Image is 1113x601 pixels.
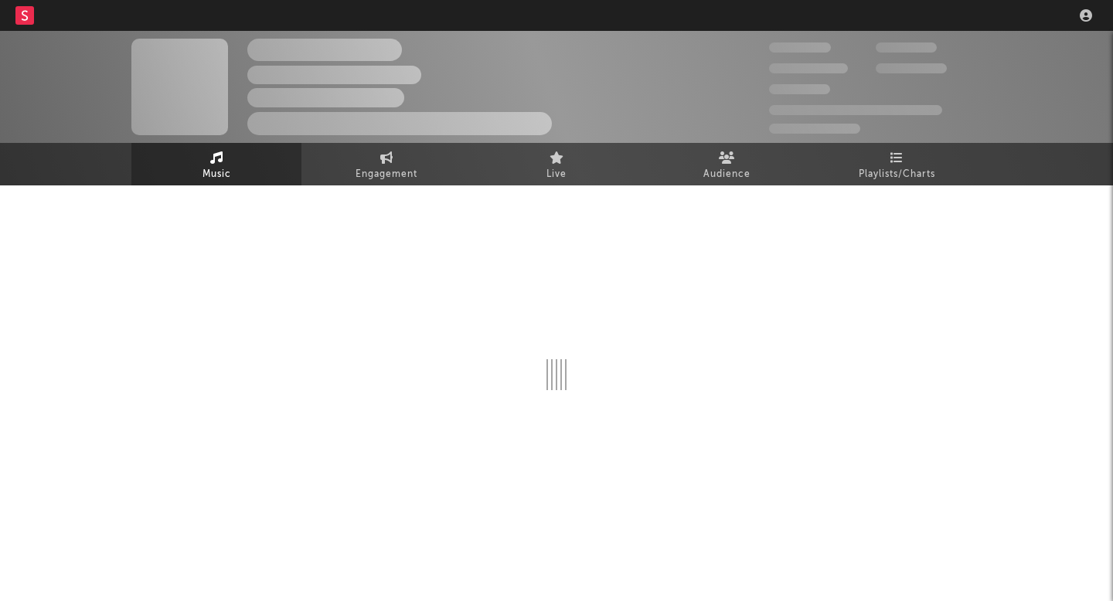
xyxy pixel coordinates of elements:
a: Audience [642,143,812,185]
a: Live [471,143,642,185]
span: Playlists/Charts [859,165,935,184]
span: 100,000 [769,84,830,94]
span: Engagement [356,165,417,184]
a: Engagement [301,143,471,185]
a: Playlists/Charts [812,143,982,185]
span: 300,000 [769,42,831,53]
span: Live [546,165,567,184]
span: 50,000,000 Monthly Listeners [769,105,942,115]
span: Jump Score: 85.0 [769,124,860,134]
a: Music [131,143,301,185]
span: 50,000,000 [769,63,848,73]
span: 1,000,000 [876,63,947,73]
span: Audience [703,165,751,184]
span: 100,000 [876,42,937,53]
span: Music [203,165,231,184]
